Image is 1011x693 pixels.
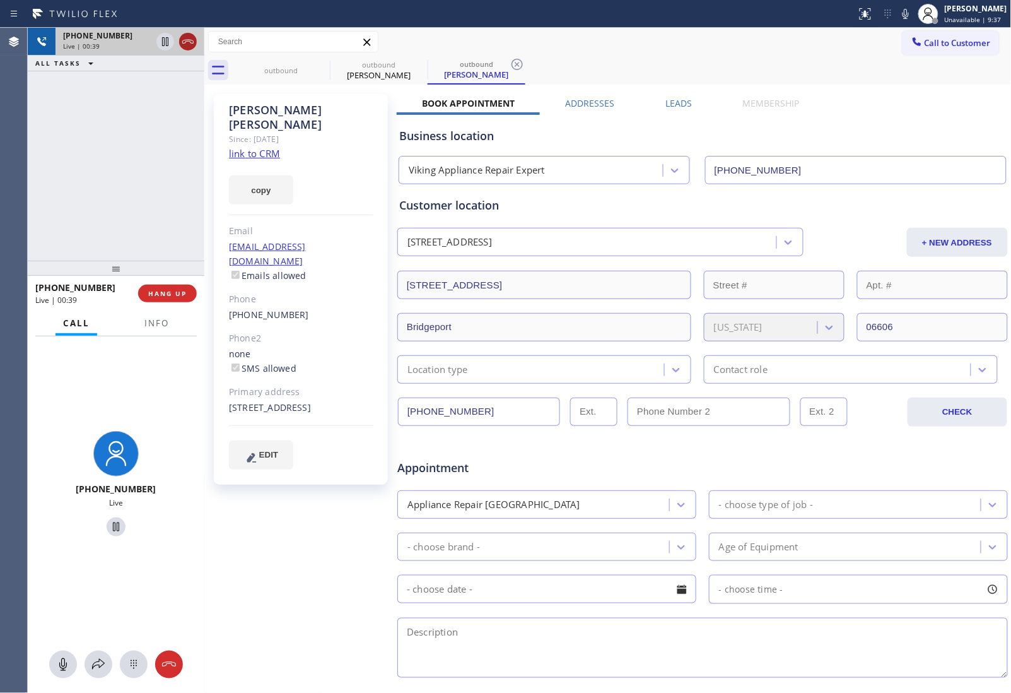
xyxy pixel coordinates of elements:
input: Phone Number 2 [628,398,790,426]
div: [STREET_ADDRESS] [407,235,492,250]
label: Addresses [566,97,615,109]
label: Emails allowed [229,269,307,281]
button: Mute [897,5,915,23]
div: Customer location [399,197,1006,214]
a: [PHONE_NUMBER] [229,309,309,321]
div: Nadine Gabbidon [429,56,524,83]
input: Address [397,271,691,299]
div: Location type [407,362,468,377]
input: Ext. [570,398,617,426]
input: Search [209,32,378,52]
button: Open directory [85,651,112,678]
div: Email [229,224,373,239]
div: Nadine Gabbidon [331,56,426,85]
button: Hang up [179,33,197,50]
a: [EMAIL_ADDRESS][DOMAIN_NAME] [229,240,306,267]
span: [PHONE_NUMBER] [63,30,132,41]
button: Call to Customer [903,31,999,55]
div: - choose brand - [407,540,480,554]
input: Ext. 2 [800,398,848,426]
button: ALL TASKS [28,56,106,71]
a: link to CRM [229,147,280,160]
button: Mute [49,651,77,678]
button: Hang up [155,651,183,678]
span: - choose time - [719,583,783,595]
div: [PERSON_NAME] [PERSON_NAME] [229,103,373,132]
div: [STREET_ADDRESS] [229,401,373,415]
button: copy [229,175,293,204]
div: Appliance Repair [GEOGRAPHIC_DATA] [407,497,580,512]
input: Phone Number [398,398,560,426]
div: Business location [399,127,1006,145]
div: Viking Appliance Repair Expert [409,163,545,178]
div: Phone [229,292,373,307]
input: Apt. # [857,271,1008,299]
label: Membership [743,97,800,109]
input: ZIP [857,313,1008,341]
label: Book Appointment [422,97,515,109]
button: EDIT [229,441,293,470]
span: Call [63,317,90,329]
button: Call [56,311,97,336]
div: Primary address [229,385,373,400]
label: Leads [665,97,692,109]
span: Unavailable | 9:37 [945,15,1002,24]
button: Hold Customer [156,33,174,50]
span: Call to Customer [925,37,991,49]
label: SMS allowed [229,362,296,374]
div: - choose type of job - [719,497,813,512]
input: Street # [704,271,844,299]
span: Info [144,317,169,329]
div: outbound [429,59,524,69]
span: Live | 00:39 [35,295,77,305]
div: none [229,347,373,376]
span: EDIT [259,450,278,459]
div: Phone2 [229,331,373,346]
div: outbound [233,66,329,75]
span: Live [109,497,123,508]
button: HANG UP [138,285,197,302]
input: Phone Number [705,156,1007,184]
div: Since: [DATE] [229,132,373,146]
input: SMS allowed [231,364,240,372]
button: Open dialpad [120,651,148,678]
input: Emails allowed [231,271,240,279]
button: CHECK [908,398,1007,427]
input: City [397,313,691,341]
input: - choose date - [397,575,696,603]
div: [PERSON_NAME] [429,69,524,80]
span: Live | 00:39 [63,42,100,50]
div: [PERSON_NAME] [945,3,1007,14]
span: [PHONE_NUMBER] [76,483,156,495]
div: Age of Equipment [719,540,798,554]
button: + NEW ADDRESS [907,228,1008,257]
span: HANG UP [148,289,187,298]
span: [PHONE_NUMBER] [35,281,115,293]
div: outbound [331,60,426,69]
div: [PERSON_NAME] [331,69,426,81]
span: Appointment [397,459,599,477]
div: Contact role [714,362,768,377]
button: Info [137,311,177,336]
button: Hold Customer [107,518,126,536]
span: ALL TASKS [35,59,81,68]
